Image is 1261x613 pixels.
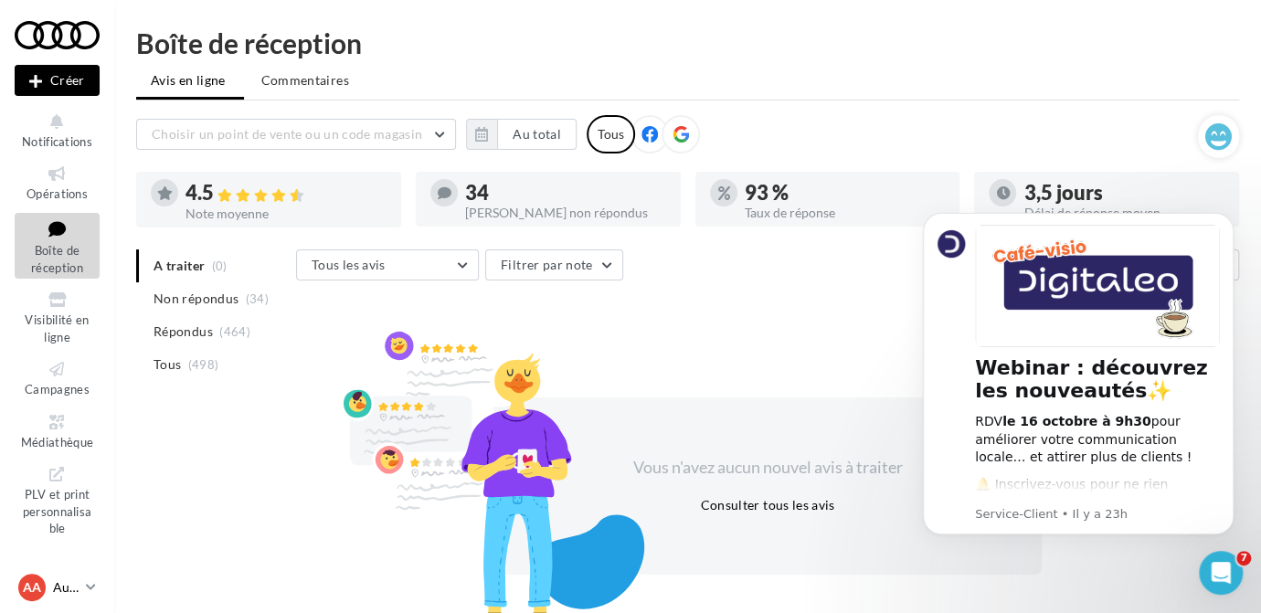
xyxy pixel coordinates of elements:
[185,183,387,204] div: 4.5
[22,134,92,149] span: Notifications
[693,494,842,516] button: Consulter tous les avis
[15,213,100,280] a: Boîte de réception
[15,408,100,453] a: Médiathèque
[15,355,100,400] a: Campagnes
[465,206,666,219] div: [PERSON_NAME] non répondus
[15,460,100,540] a: PLV et print personnalisable
[15,286,100,348] a: Visibilité en ligne
[587,115,635,153] div: Tous
[465,183,666,203] div: 34
[15,65,100,96] div: Nouvelle campagne
[23,578,41,597] span: AA
[154,322,213,341] span: Répondus
[15,160,100,205] a: Opérations
[185,207,387,220] div: Note moyenne
[261,71,349,90] span: Commentaires
[485,249,623,280] button: Filtrer par note
[154,290,238,308] span: Non répondus
[53,578,79,597] p: Audi AGEN
[15,65,100,96] button: Créer
[15,570,100,605] a: AA Audi AGEN
[466,119,577,150] button: Au total
[136,119,456,150] button: Choisir un point de vente ou un code magasin
[154,355,181,374] span: Tous
[25,312,89,344] span: Visibilité en ligne
[23,483,92,535] span: PLV et print personnalisable
[31,243,83,275] span: Boîte de réception
[895,190,1261,604] iframe: Intercom notifications message
[136,29,1239,57] div: Boîte de réception
[25,382,90,396] span: Campagnes
[497,119,577,150] button: Au total
[15,108,100,153] button: Notifications
[296,249,479,280] button: Tous les avis
[1199,551,1243,595] iframe: Intercom live chat
[1023,183,1224,203] div: 3,5 jours
[610,456,925,480] div: Vous n'avez aucun nouvel avis à traiter
[312,257,386,272] span: Tous les avis
[152,126,422,142] span: Choisir un point de vente ou un code magasin
[745,183,946,203] div: 93 %
[188,357,219,372] span: (498)
[745,206,946,219] div: Taux de réponse
[21,435,94,449] span: Médiathèque
[1236,551,1251,565] span: 7
[246,291,269,306] span: (34)
[219,324,250,339] span: (464)
[26,186,88,201] span: Opérations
